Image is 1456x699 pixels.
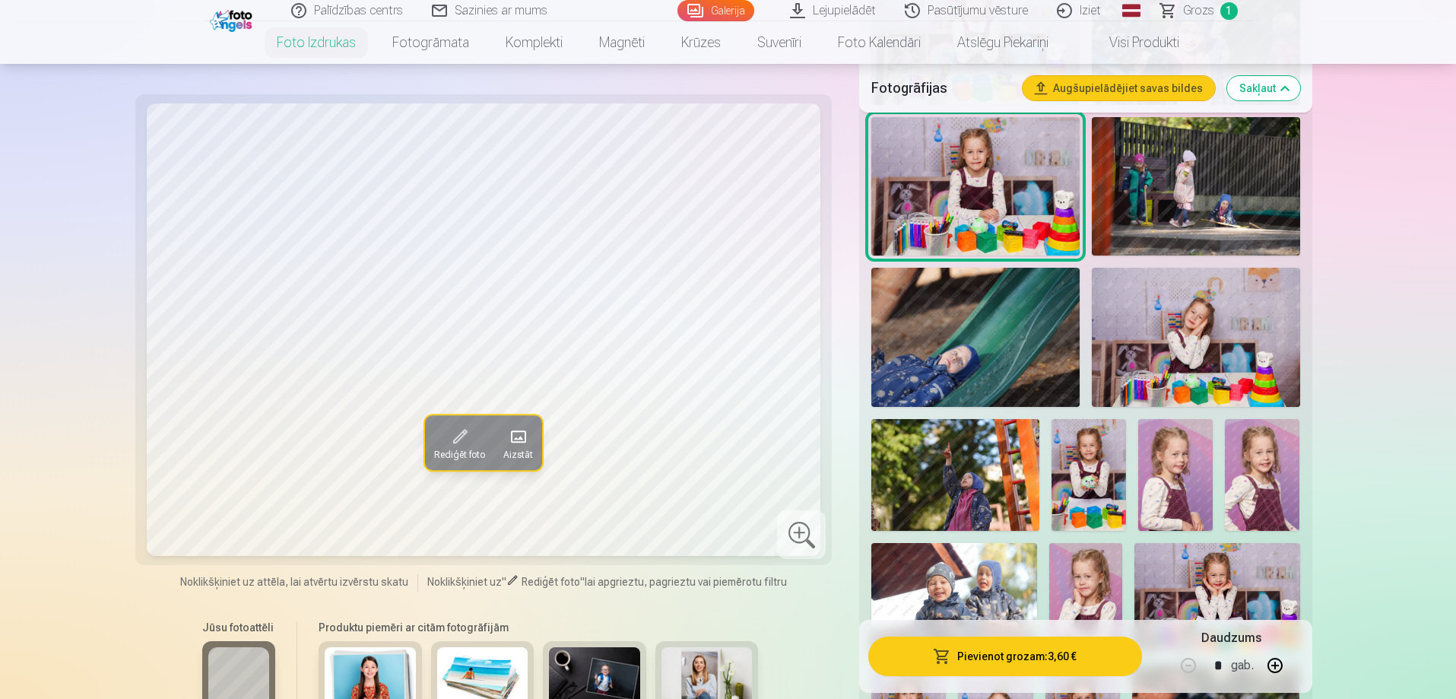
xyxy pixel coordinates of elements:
div: gab. [1231,647,1254,684]
a: Suvenīri [739,21,820,64]
button: Rediģēt foto [425,415,494,470]
a: Foto kalendāri [820,21,939,64]
a: Atslēgu piekariņi [939,21,1067,64]
span: Rediģēt foto [434,449,485,461]
span: Grozs [1183,2,1214,20]
span: Noklikšķiniet uz [427,576,502,588]
button: Augšupielādējiet savas bildes [1023,76,1215,100]
a: Fotogrāmata [374,21,487,64]
h5: Daudzums [1201,629,1261,647]
button: Aizstāt [494,415,542,470]
button: Pievienot grozam:3,60 € [868,637,1141,676]
span: Noklikšķiniet uz attēla, lai atvērtu izvērstu skatu [180,574,408,589]
h6: Produktu piemēri ar citām fotogrāfijām [312,620,764,635]
button: Sakļaut [1227,76,1300,100]
span: " [580,576,585,588]
a: Magnēti [581,21,663,64]
a: Visi produkti [1067,21,1197,64]
span: " [502,576,506,588]
a: Foto izdrukas [259,21,374,64]
a: Krūzes [663,21,739,64]
span: Rediģēt foto [522,576,580,588]
a: Komplekti [487,21,581,64]
span: lai apgrieztu, pagrieztu vai piemērotu filtru [585,576,787,588]
h5: Fotogrāfijas [871,78,1010,99]
img: /fa1 [210,6,256,32]
span: 1 [1220,2,1238,20]
h6: Jūsu fotoattēli [202,620,275,635]
span: Aizstāt [503,449,533,461]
